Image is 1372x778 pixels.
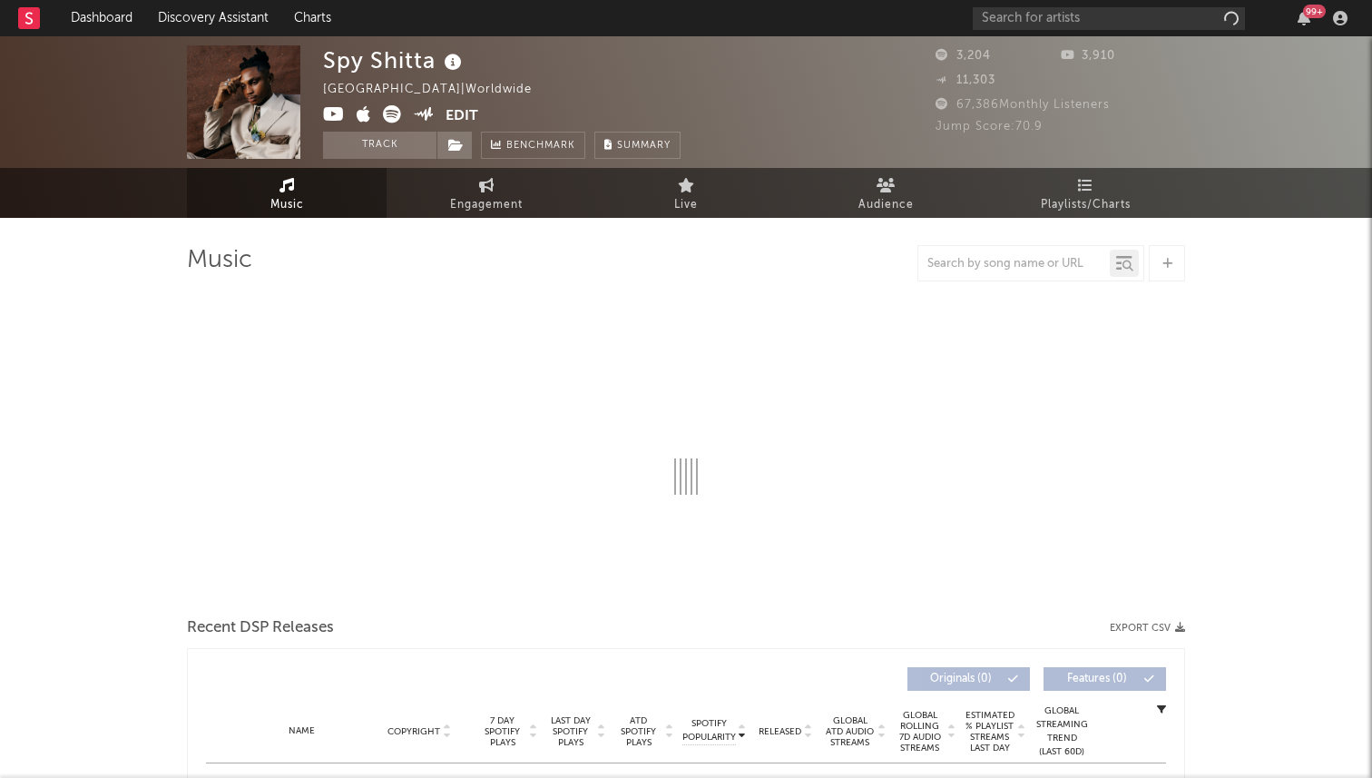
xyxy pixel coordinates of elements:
[1055,674,1139,684] span: Features ( 0 )
[936,50,991,62] span: 3,204
[506,135,575,157] span: Benchmark
[546,715,594,748] span: Last Day Spotify Plays
[1034,704,1089,759] div: Global Streaming Trend (Last 60D)
[1061,50,1115,62] span: 3,910
[323,132,436,159] button: Track
[825,715,875,748] span: Global ATD Audio Streams
[242,724,361,738] div: Name
[895,710,945,753] span: Global Rolling 7D Audio Streams
[187,168,387,218] a: Music
[478,715,526,748] span: 7 Day Spotify Plays
[759,726,801,737] span: Released
[907,667,1030,691] button: Originals(0)
[1044,667,1166,691] button: Features(0)
[985,168,1185,218] a: Playlists/Charts
[387,168,586,218] a: Engagement
[936,121,1043,133] span: Jump Score: 70.9
[1041,194,1131,216] span: Playlists/Charts
[936,74,995,86] span: 11,303
[450,194,523,216] span: Engagement
[786,168,985,218] a: Audience
[936,99,1110,111] span: 67,386 Monthly Listeners
[187,617,334,639] span: Recent DSP Releases
[387,726,440,737] span: Copyright
[586,168,786,218] a: Live
[594,132,681,159] button: Summary
[1298,11,1310,25] button: 99+
[614,715,662,748] span: ATD Spotify Plays
[481,132,585,159] a: Benchmark
[919,674,1003,684] span: Originals ( 0 )
[1303,5,1326,18] div: 99 +
[617,141,671,151] span: Summary
[674,194,698,216] span: Live
[270,194,304,216] span: Music
[323,79,553,101] div: [GEOGRAPHIC_DATA] | Worldwide
[323,45,466,75] div: Spy Shitta
[446,105,478,128] button: Edit
[973,7,1245,30] input: Search for artists
[682,717,736,744] span: Spotify Popularity
[858,194,914,216] span: Audience
[965,710,1014,753] span: Estimated % Playlist Streams Last Day
[1110,623,1185,634] button: Export CSV
[918,257,1110,271] input: Search by song name or URL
